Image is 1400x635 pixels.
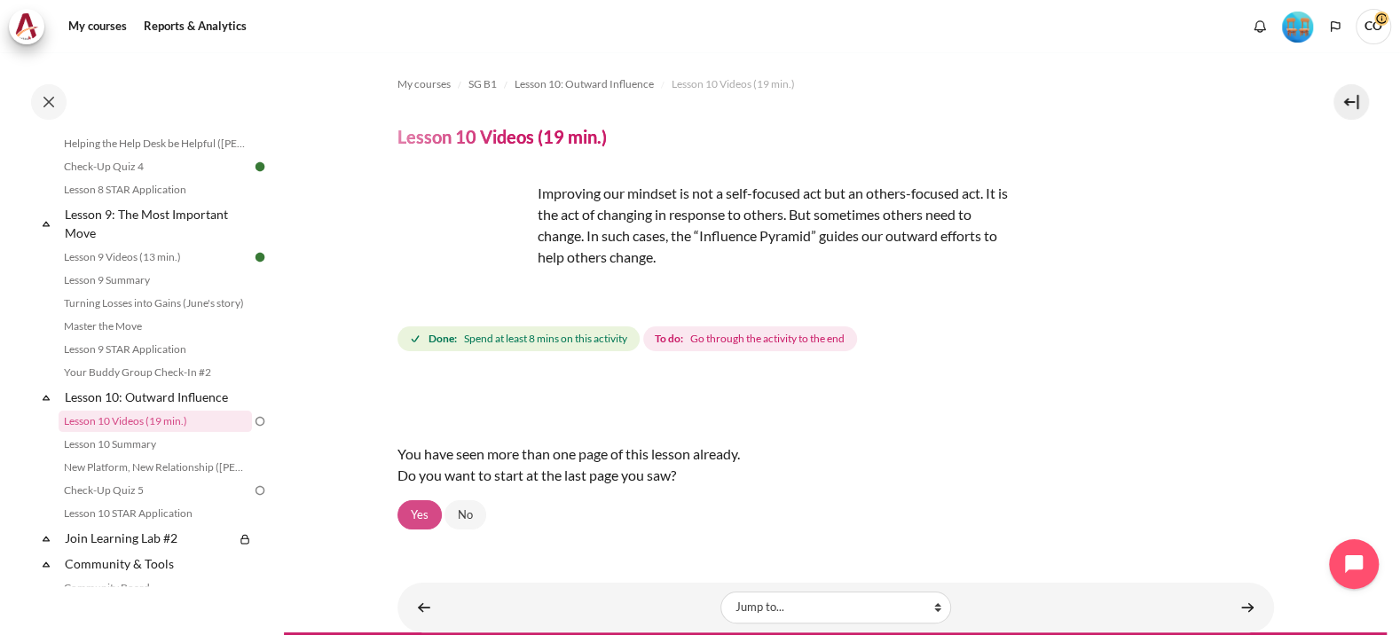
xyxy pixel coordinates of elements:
span: Lesson 10 Videos (19 min.) [672,76,795,92]
a: Turning Losses into Gains (June's story) [59,293,252,314]
a: Join Learning Lab #2 [62,526,234,550]
span: My courses [397,76,451,92]
span: Collapse [37,529,55,547]
img: Done [252,249,268,265]
nav: Navigation bar [397,70,1274,98]
span: Spend at least 8 mins on this activity [464,331,627,347]
a: Lesson 10 STAR Application [59,503,252,524]
a: SG B1 [468,74,497,95]
section: Content [284,52,1387,632]
button: Languages [1322,13,1349,40]
a: Lesson 10 Summary [59,434,252,455]
span: Collapse [37,555,55,573]
a: Community Board [59,577,252,599]
div: You have seen more than one page of this lesson already. Do you want to start at the last page yo... [397,429,1274,500]
a: ◄ Your Buddy Group Check-In #2 [406,590,442,624]
img: Architeck [14,13,39,40]
a: My courses [62,9,133,44]
a: Lesson 10 Videos (19 min.) [59,411,252,432]
a: Helping the Help Desk be Helpful ([PERSON_NAME]'s Story) [59,133,252,154]
span: Collapse [37,215,55,232]
img: Done [252,159,268,175]
a: User menu [1356,9,1391,44]
a: Lesson 10 Summary ► [1230,590,1265,624]
a: Lesson 10: Outward Influence [62,385,252,409]
a: Lesson 10 Videos (19 min.) [672,74,795,95]
a: Lesson 9 Videos (13 min.) [59,247,252,268]
div: Level #4 [1282,10,1313,43]
div: Completion requirements for Lesson 10 Videos (19 min.) [397,323,861,355]
a: Lesson 9 Summary [59,270,252,291]
a: Check-Up Quiz 4 [59,156,252,177]
span: Collapse [37,388,55,406]
a: Lesson 9 STAR Application [59,339,252,360]
span: CO [1356,9,1391,44]
a: Lesson 8 STAR Application [59,179,252,200]
a: Level #4 [1275,10,1320,43]
span: Go through the activity to the end [690,331,845,347]
span: SG B1 [468,76,497,92]
img: Level #4 [1282,12,1313,43]
a: Architeck Architeck [9,9,53,44]
span: Lesson 10: Outward Influence [515,76,654,92]
a: Lesson 9: The Most Important Move [62,202,252,245]
h4: Lesson 10 Videos (19 min.) [397,125,607,148]
a: My courses [397,74,451,95]
a: Community & Tools [62,552,252,576]
strong: To do: [655,331,683,347]
p: Improving our mindset is not a self-focused act but an others-focused act. It is the act of chang... [397,183,1019,268]
strong: Done: [429,331,457,347]
a: New Platform, New Relationship ([PERSON_NAME]'s Story) [59,457,252,478]
a: Yes [397,500,442,530]
img: To do [252,413,268,429]
img: To do [252,482,268,498]
a: Reports & Analytics [138,9,253,44]
a: Check-Up Quiz 5 [59,480,252,501]
a: No [444,500,486,530]
a: Lesson 10: Outward Influence [515,74,654,95]
a: Master the Move [59,316,252,337]
a: Your Buddy Group Check-In #2 [59,362,252,383]
img: rdsgf [397,183,531,316]
div: Show notification window with no new notifications [1247,13,1273,40]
